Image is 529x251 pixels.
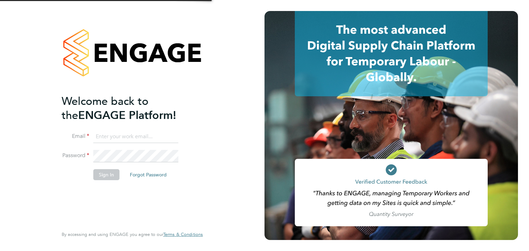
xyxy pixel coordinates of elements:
input: Enter your work email... [93,131,178,143]
button: Sign In [93,169,120,180]
button: Forgot Password [124,169,172,180]
span: By accessing and using ENGAGE you agree to our [62,231,203,237]
h2: ENGAGE Platform! [62,94,196,122]
a: Terms & Conditions [163,232,203,237]
span: Welcome back to the [62,95,148,122]
label: Email [62,133,89,140]
label: Password [62,152,89,159]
